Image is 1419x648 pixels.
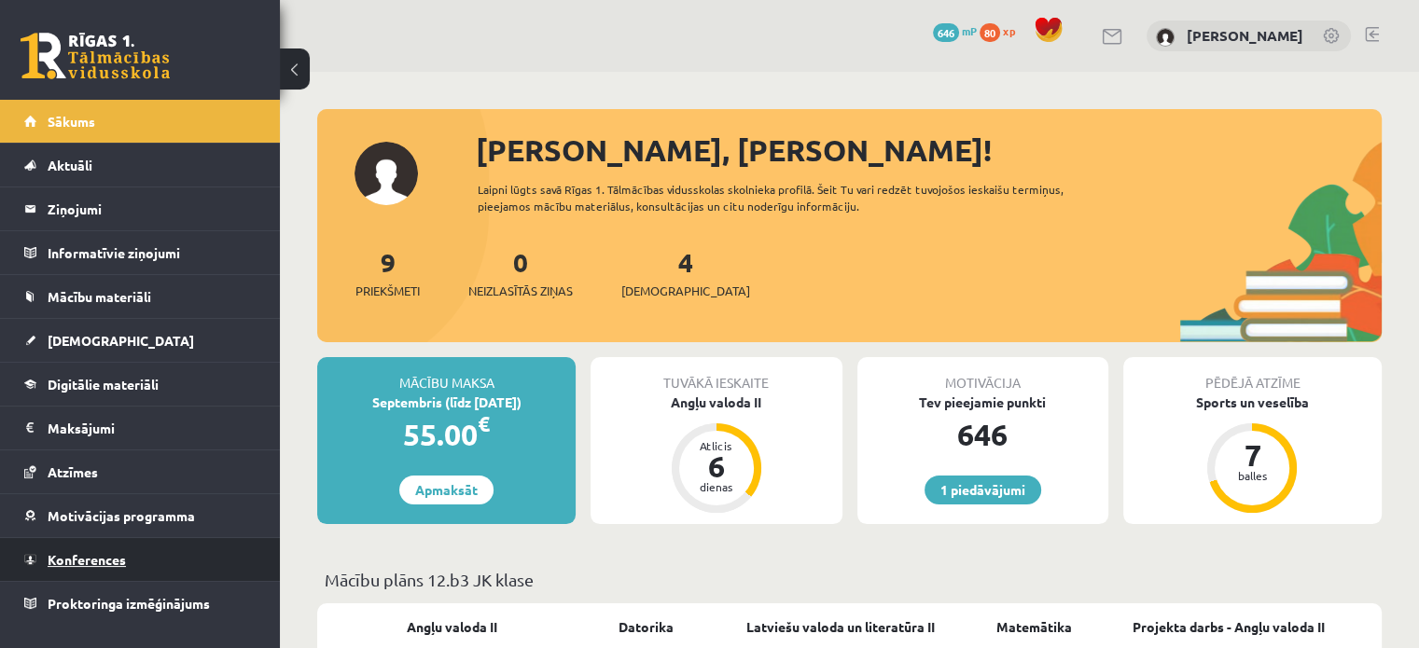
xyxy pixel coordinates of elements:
span: [DEMOGRAPHIC_DATA] [48,332,194,349]
a: Mācību materiāli [24,275,257,318]
span: Proktoringa izmēģinājums [48,595,210,612]
a: Latviešu valoda un literatūra II [745,617,934,637]
a: 1 piedāvājumi [925,476,1041,504]
span: 80 [980,23,1000,42]
a: Datorika [619,617,674,637]
span: Konferences [48,551,126,568]
div: 646 [857,412,1108,457]
a: Atzīmes [24,450,257,493]
div: Laipni lūgts savā Rīgas 1. Tālmācības vidusskolas skolnieka profilā. Šeit Tu vari redzēt tuvojošo... [478,181,1117,214]
div: Mācību maksa [317,357,576,393]
a: [DEMOGRAPHIC_DATA] [24,319,257,362]
div: Angļu valoda II [591,393,842,412]
a: Motivācijas programma [24,494,257,537]
div: Motivācija [857,357,1108,393]
legend: Ziņojumi [48,187,257,230]
span: Digitālie materiāli [48,376,159,393]
div: 55.00 [317,412,576,457]
a: Sports un veselība 7 balles [1123,393,1382,516]
a: Rīgas 1. Tālmācības vidusskola [21,33,170,79]
a: Sākums [24,100,257,143]
a: Ziņojumi [24,187,257,230]
a: Matemātika [996,617,1072,637]
img: Kristīne Vītola [1156,28,1175,47]
div: 6 [689,451,744,481]
div: Sports un veselība [1123,393,1382,412]
p: Mācību plāns 12.b3 JK klase [325,567,1374,592]
a: 80 xp [980,23,1024,38]
span: Priekšmeti [355,282,420,300]
div: Atlicis [689,440,744,451]
a: Aktuāli [24,144,257,186]
span: mP [962,23,977,38]
a: 646 mP [933,23,977,38]
div: 7 [1224,440,1280,470]
span: Atzīmes [48,463,98,480]
div: Tev pieejamie punkti [857,393,1108,412]
a: [PERSON_NAME] [1187,26,1303,45]
a: Projekta darbs - Angļu valoda II [1133,617,1325,637]
a: 4[DEMOGRAPHIC_DATA] [621,245,750,300]
a: Angļu valoda II [407,617,497,637]
a: Apmaksāt [399,476,494,504]
span: Aktuāli [48,157,92,173]
span: € [478,410,490,437]
div: Septembris (līdz [DATE]) [317,393,576,412]
span: [DEMOGRAPHIC_DATA] [621,282,750,300]
span: 646 [933,23,959,42]
a: Digitālie materiāli [24,363,257,406]
a: Maksājumi [24,407,257,449]
div: Pēdējā atzīme [1123,357,1382,393]
legend: Informatīvie ziņojumi [48,231,257,274]
span: Mācību materiāli [48,288,151,305]
div: balles [1224,470,1280,481]
div: Tuvākā ieskaite [591,357,842,393]
a: Proktoringa izmēģinājums [24,582,257,625]
span: xp [1003,23,1015,38]
span: Neizlasītās ziņas [468,282,573,300]
div: [PERSON_NAME], [PERSON_NAME]! [476,128,1382,172]
div: dienas [689,481,744,492]
span: Sākums [48,113,95,130]
a: 9Priekšmeti [355,245,420,300]
a: Konferences [24,538,257,581]
span: Motivācijas programma [48,507,195,524]
a: Angļu valoda II Atlicis 6 dienas [591,393,842,516]
a: 0Neizlasītās ziņas [468,245,573,300]
a: Informatīvie ziņojumi [24,231,257,274]
legend: Maksājumi [48,407,257,449]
